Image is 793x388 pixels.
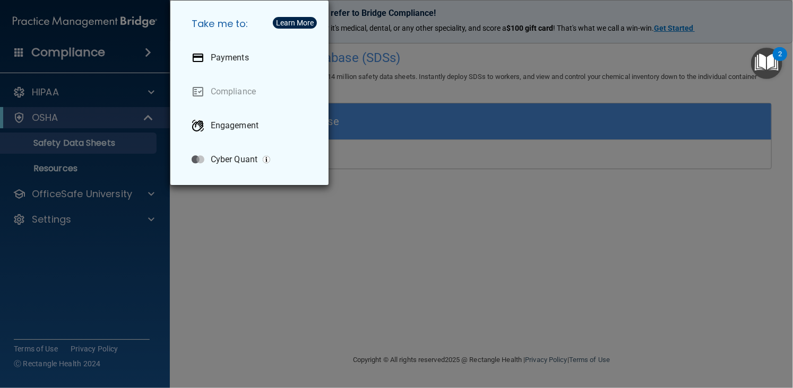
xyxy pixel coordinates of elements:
[211,154,257,165] p: Cyber Quant
[273,17,317,29] button: Learn More
[276,19,314,27] div: Learn More
[211,52,249,63] p: Payments
[751,48,782,79] button: Open Resource Center, 2 new notifications
[183,9,320,39] h5: Take me to:
[778,54,782,68] div: 2
[211,120,258,131] p: Engagement
[183,145,320,174] a: Cyber Quant
[183,111,320,140] a: Engagement
[183,43,320,73] a: Payments
[183,77,320,107] a: Compliance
